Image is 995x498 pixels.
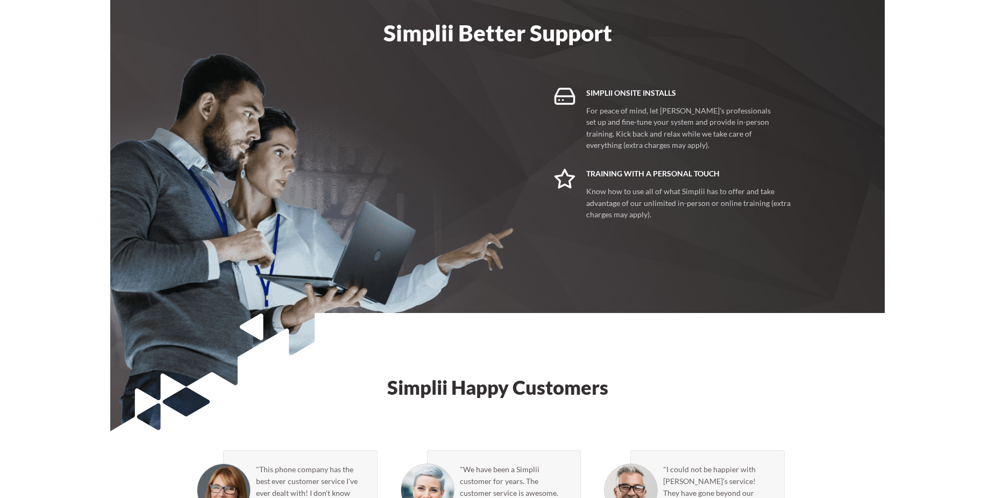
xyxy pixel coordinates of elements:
h5: Simplii Onsite Installs [586,88,776,98]
p: For peace of mind, let [PERSON_NAME]'s professionals set up and fine-tune your system and provide... [586,105,776,151]
h1: Simplii Better Support [197,21,798,45]
p: Know how to use all of what Simplii has to offer and take advantage of our unlimited in-person or... [586,186,798,220]
h2: Simplii Happy Customers [188,378,807,397]
h5: TRAINING WITH A PERSONAL TOUCH [586,168,798,179]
